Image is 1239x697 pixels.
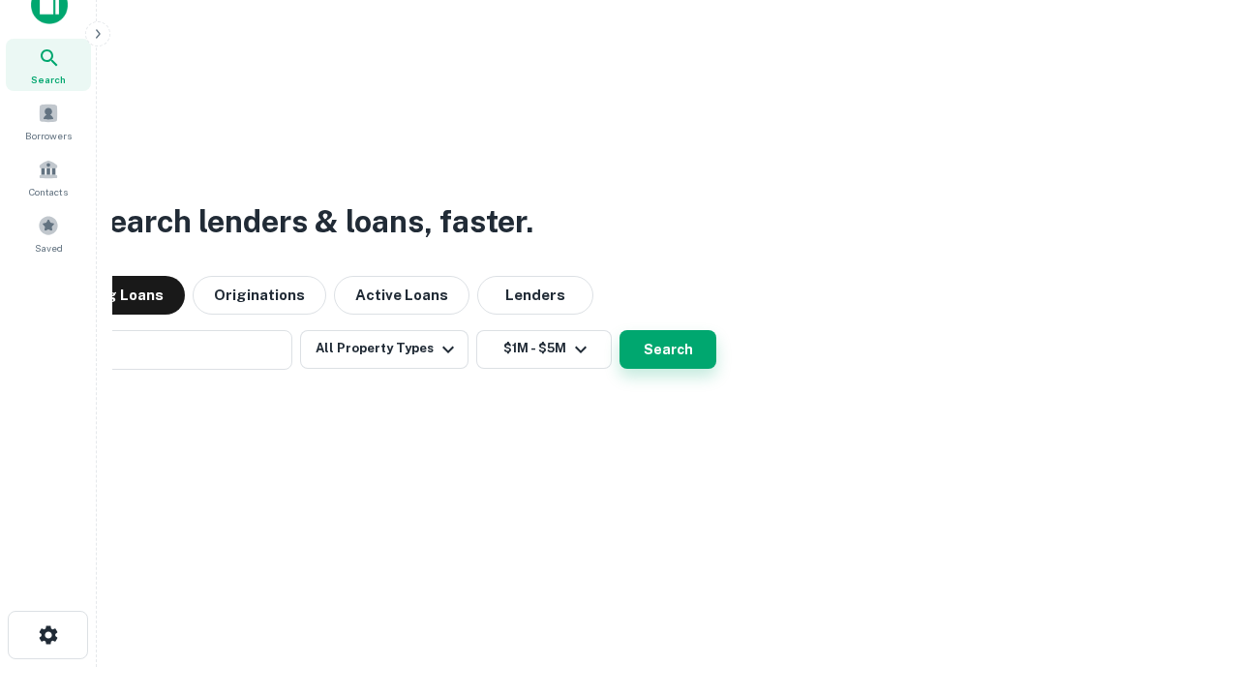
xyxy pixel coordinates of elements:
[477,276,593,315] button: Lenders
[476,330,612,369] button: $1M - $5M
[300,330,468,369] button: All Property Types
[88,198,533,245] h3: Search lenders & loans, faster.
[31,72,66,87] span: Search
[1142,542,1239,635] iframe: Chat Widget
[334,276,469,315] button: Active Loans
[193,276,326,315] button: Originations
[6,207,91,259] a: Saved
[35,240,63,256] span: Saved
[29,184,68,199] span: Contacts
[6,39,91,91] a: Search
[6,151,91,203] a: Contacts
[619,330,716,369] button: Search
[25,128,72,143] span: Borrowers
[6,95,91,147] a: Borrowers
